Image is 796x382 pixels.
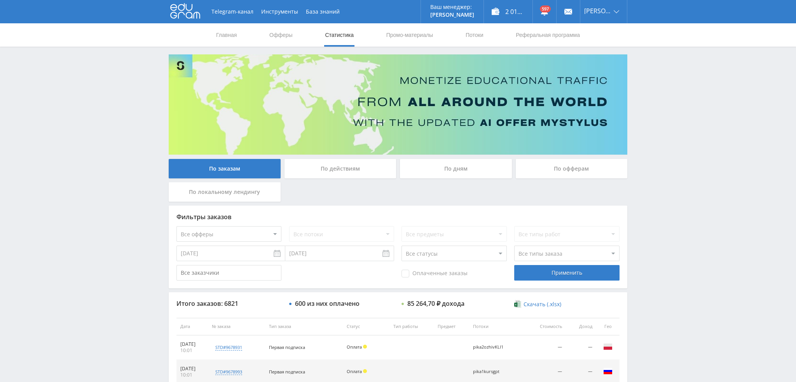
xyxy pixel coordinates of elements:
[400,159,512,178] div: По дням
[430,12,474,18] p: [PERSON_NAME]
[176,265,281,281] input: Все заказчики
[215,23,237,47] a: Главная
[269,23,293,47] a: Офферы
[465,23,484,47] a: Потоки
[401,270,468,277] span: Оплаченные заказы
[386,23,434,47] a: Промо-материалы
[430,4,474,10] p: Ваш менеджер:
[324,23,354,47] a: Статистика
[514,265,619,281] div: Применить
[169,182,281,202] div: По локальному лендингу
[515,23,581,47] a: Реферальная программа
[169,54,627,155] img: Banner
[516,159,628,178] div: По офферам
[169,159,281,178] div: По заказам
[584,8,611,14] span: [PERSON_NAME]
[285,159,396,178] div: По действиям
[176,213,620,220] div: Фильтры заказов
